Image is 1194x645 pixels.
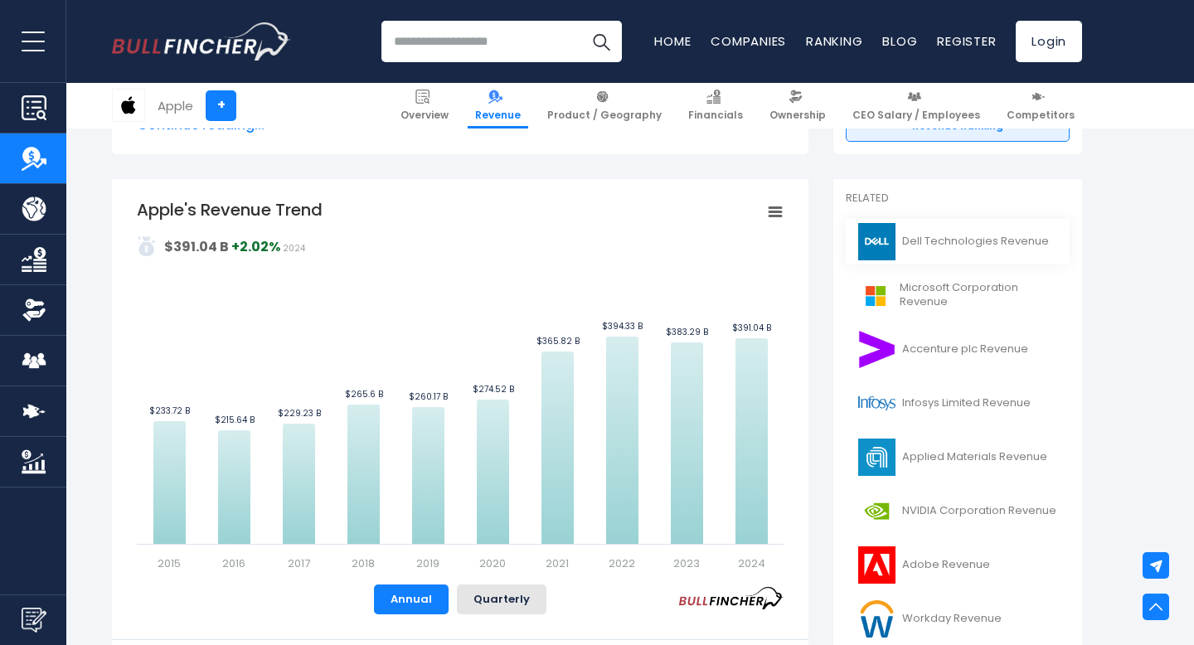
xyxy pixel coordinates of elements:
[1007,109,1075,122] span: Competitors
[352,555,375,571] text: 2018
[856,385,897,422] img: INFY logo
[882,32,917,50] a: Blog
[231,237,280,256] strong: +2.02%
[393,83,456,129] a: Overview
[345,388,383,400] text: $265.6 B
[846,596,1070,642] a: Workday Revenue
[846,219,1070,264] a: Dell Technologies Revenue
[112,22,290,61] a: Go to homepage
[475,109,521,122] span: Revenue
[681,83,750,129] a: Financials
[137,198,323,221] tspan: Apple's Revenue Trend
[846,327,1070,372] a: Accenture plc Revenue
[149,405,190,417] text: $233.72 B
[769,109,826,122] span: Ownership
[473,383,514,395] text: $274.52 B
[856,277,895,314] img: MSFT logo
[856,546,897,584] img: ADBE logo
[215,414,255,426] text: $215.64 B
[845,83,988,129] a: CEO Salary / Employees
[580,21,622,62] button: Search
[856,331,897,368] img: ACN logo
[158,96,193,115] div: Apple
[112,22,291,61] img: Bullfincher logo
[999,83,1082,129] a: Competitors
[206,90,236,121] a: +
[416,555,439,571] text: 2019
[137,198,784,571] svg: Apple's Revenue Trend
[806,32,862,50] a: Ranking
[400,109,449,122] span: Overview
[1016,21,1082,62] a: Login
[602,320,643,332] text: $394.33 B
[856,439,897,476] img: AMAT logo
[457,584,546,614] button: Quarterly
[283,242,305,255] span: 2024
[937,32,996,50] a: Register
[536,335,580,347] text: $365.82 B
[288,555,310,571] text: 2017
[278,407,321,419] text: $229.23 B
[22,298,46,322] img: Ownership
[654,32,691,50] a: Home
[846,542,1070,588] a: Adobe Revenue
[688,109,743,122] span: Financials
[158,555,181,571] text: 2015
[846,192,1070,206] p: Related
[113,90,144,121] img: AAPL logo
[846,488,1070,534] a: NVIDIA Corporation Revenue
[852,109,980,122] span: CEO Salary / Employees
[732,322,771,334] text: $391.04 B
[164,237,229,256] strong: $391.04 B
[546,555,569,571] text: 2021
[137,236,157,256] img: addasd
[547,109,662,122] span: Product / Geography
[856,492,897,530] img: NVDA logo
[846,434,1070,480] a: Applied Materials Revenue
[738,555,765,571] text: 2024
[762,83,833,129] a: Ownership
[374,584,449,614] button: Annual
[856,223,897,260] img: DELL logo
[468,83,528,129] a: Revenue
[856,600,897,638] img: WDAY logo
[222,555,245,571] text: 2016
[711,32,786,50] a: Companies
[666,326,708,338] text: $383.29 B
[846,381,1070,426] a: Infosys Limited Revenue
[846,273,1070,318] a: Microsoft Corporation Revenue
[540,83,669,129] a: Product / Geography
[609,555,635,571] text: 2022
[479,555,506,571] text: 2020
[409,390,448,403] text: $260.17 B
[673,555,700,571] text: 2023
